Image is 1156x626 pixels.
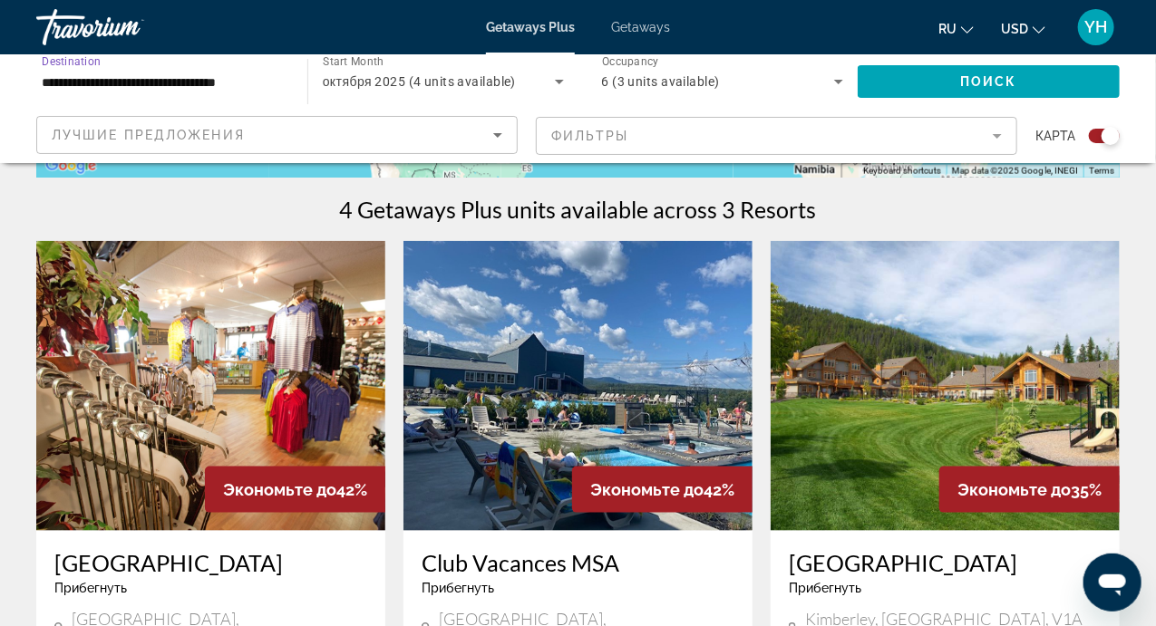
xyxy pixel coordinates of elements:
[938,15,974,42] button: Change language
[52,128,245,142] span: Лучшие предложения
[858,65,1120,98] button: Поиск
[1035,123,1075,149] span: карта
[863,165,941,178] button: Keyboard shortcuts
[422,549,734,576] a: Club Vacances MSA
[340,196,817,223] h1: 4 Getaways Plus units available across 3 Resorts
[536,116,1017,156] button: Filter
[36,4,218,51] a: Travorium
[323,56,384,69] span: Start Month
[572,467,753,513] div: 42%
[1001,22,1028,36] span: USD
[422,581,494,595] span: Прибегнуть
[1073,8,1120,46] button: User Menu
[1085,18,1108,36] span: YH
[223,480,336,499] span: Экономьте до
[41,154,101,178] img: Google
[938,22,957,36] span: ru
[205,467,385,513] div: 42%
[486,20,575,34] a: Getaways Plus
[957,480,1071,499] span: Экономьте до
[1083,554,1141,612] iframe: Button to launch messaging window
[36,241,385,531] img: 5316O01X.jpg
[1089,166,1114,176] a: Terms (opens in new tab)
[602,74,720,89] span: 6 (3 units available)
[939,467,1120,513] div: 35%
[789,549,1102,576] a: [GEOGRAPHIC_DATA]
[52,124,502,146] mat-select: Sort by
[590,480,704,499] span: Экономьте до
[789,581,861,595] span: Прибегнуть
[960,74,1017,89] span: Поиск
[611,20,670,34] a: Getaways
[42,55,101,68] span: Destination
[54,581,127,595] span: Прибегнуть
[771,241,1120,531] img: ii_nsl1.jpg
[952,166,1078,176] span: Map data ©2025 Google, INEGI
[54,549,367,576] a: [GEOGRAPHIC_DATA]
[403,241,753,531] img: 2621O01X.jpg
[1001,15,1045,42] button: Change currency
[323,74,516,89] span: октября 2025 (4 units available)
[602,56,659,69] span: Occupancy
[41,154,101,178] a: Open this area in Google Maps (opens a new window)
